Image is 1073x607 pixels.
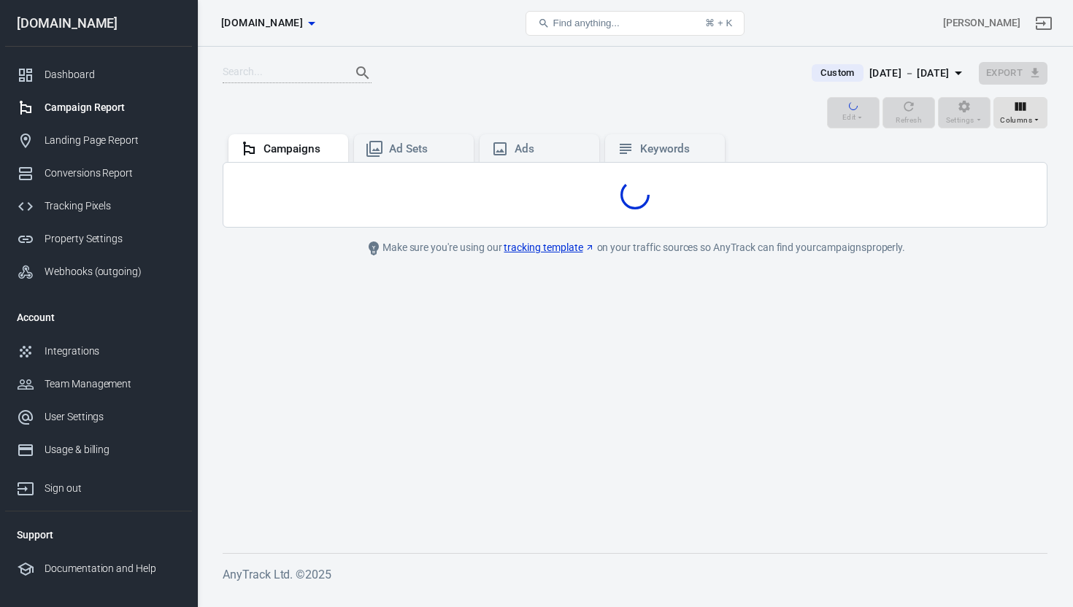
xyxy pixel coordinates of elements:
a: Dashboard [5,58,192,91]
div: Campaign Report [45,100,180,115]
div: Make sure you're using our on your traffic sources so AnyTrack can find your campaigns properly. [307,239,964,257]
a: Conversions Report [5,157,192,190]
a: Sign out [5,466,192,505]
a: Team Management [5,368,192,401]
button: Columns [993,97,1047,129]
a: Sign out [1026,6,1061,41]
span: Custom [815,66,860,80]
div: Ads [515,142,588,157]
div: Webhooks (outgoing) [45,264,180,279]
a: Landing Page Report [5,124,192,157]
li: Account [5,300,192,335]
a: Integrations [5,335,192,368]
button: Custom[DATE] － [DATE] [800,61,978,85]
a: Usage & billing [5,433,192,466]
div: Account id: Ghki4vdQ [943,15,1020,31]
a: Campaign Report [5,91,192,124]
div: Property Settings [45,231,180,247]
div: Usage & billing [45,442,180,457]
div: Tracking Pixels [45,198,180,214]
div: Landing Page Report [45,133,180,148]
a: Property Settings [5,223,192,255]
div: Conversions Report [45,166,180,181]
a: Webhooks (outgoing) [5,255,192,288]
button: [DOMAIN_NAME] [215,9,320,36]
button: Find anything...⌘ + K [526,11,745,36]
div: Integrations [45,344,180,359]
div: Dashboard [45,67,180,82]
div: [DATE] － [DATE] [869,64,950,82]
div: Sign out [45,481,180,496]
div: Keywords [640,142,713,157]
button: Search [345,55,380,90]
div: Documentation and Help [45,561,180,576]
li: Support [5,517,192,552]
div: ⌘ + K [705,18,732,28]
div: Team Management [45,376,180,392]
div: User Settings [45,409,180,425]
a: tracking template [504,240,594,255]
span: thrivecart.com [221,14,303,32]
div: [DOMAIN_NAME] [5,17,192,30]
a: Tracking Pixels [5,190,192,223]
span: Find anything... [553,18,619,28]
h6: AnyTrack Ltd. © 2025 [223,565,1047,584]
div: Campaigns [264,142,336,157]
a: User Settings [5,401,192,433]
span: Columns [1000,114,1032,127]
div: Ad Sets [389,142,462,157]
input: Search... [223,63,339,82]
